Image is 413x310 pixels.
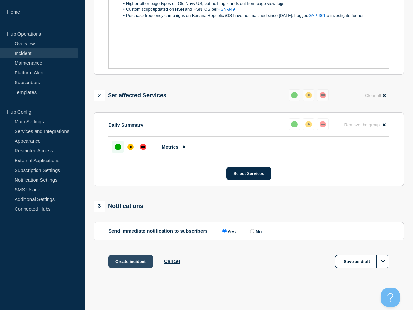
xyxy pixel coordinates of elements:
[376,255,389,268] button: Options
[94,201,143,212] div: Notifications
[291,121,298,127] div: up
[217,7,235,12] a: HSN-849
[291,92,298,98] div: up
[303,89,314,101] button: affected
[303,118,314,130] button: affected
[344,122,380,127] span: Remove the group
[289,118,300,130] button: up
[289,89,300,101] button: up
[108,228,389,234] div: Send immediate notification to subscribers
[94,90,105,101] span: 2
[120,6,385,12] li: Custom script updated on HSN and HSN iOS per
[108,228,208,234] p: Send immediate notification to subscribers
[317,89,329,101] button: down
[305,121,312,127] div: affected
[120,13,385,18] li: Purchase frequency campaigns on Banana Republic iOS have not matched since [DATE]. Logged to inve...
[94,201,105,212] span: 3
[249,228,262,234] label: No
[361,89,389,102] button: Clear all
[250,229,254,233] input: No
[115,144,121,150] div: up
[164,259,180,264] button: Cancel
[308,13,325,18] a: GAP-361
[221,228,236,234] label: Yes
[140,144,146,150] div: down
[340,118,389,131] button: Remove the group
[108,255,153,268] button: Create incident
[320,92,326,98] div: down
[222,229,227,233] input: Yes
[226,167,271,180] button: Select Services
[162,144,179,149] span: Metrics
[320,121,326,127] div: down
[335,255,389,268] button: Save as draft
[317,118,329,130] button: down
[127,144,134,150] div: affected
[108,122,143,127] p: Daily Summary
[381,288,400,307] iframe: Help Scout Beacon - Open
[94,90,166,101] div: Set affected Services
[120,1,385,6] li: Higher other page types on Old Navy US, but nothing stands out from page view logs
[305,92,312,98] div: affected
